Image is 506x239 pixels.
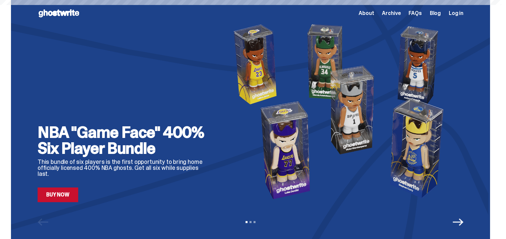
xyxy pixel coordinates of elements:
[430,11,441,16] a: Blog
[250,221,252,223] button: View slide 2
[38,124,211,156] h2: NBA "Game Face" 400% Six Player Bundle
[246,221,248,223] button: View slide 1
[409,11,422,16] a: FAQs
[449,11,463,16] a: Log in
[382,11,401,16] a: Archive
[359,11,374,16] a: About
[453,217,463,227] button: Next
[38,159,211,177] p: This bundle of six players is the first opportunity to bring home officially licensed 400% NBA gh...
[253,221,255,223] button: View slide 3
[38,187,78,202] a: Buy Now
[221,21,463,202] img: NBA "Game Face" 400% Six Player Bundle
